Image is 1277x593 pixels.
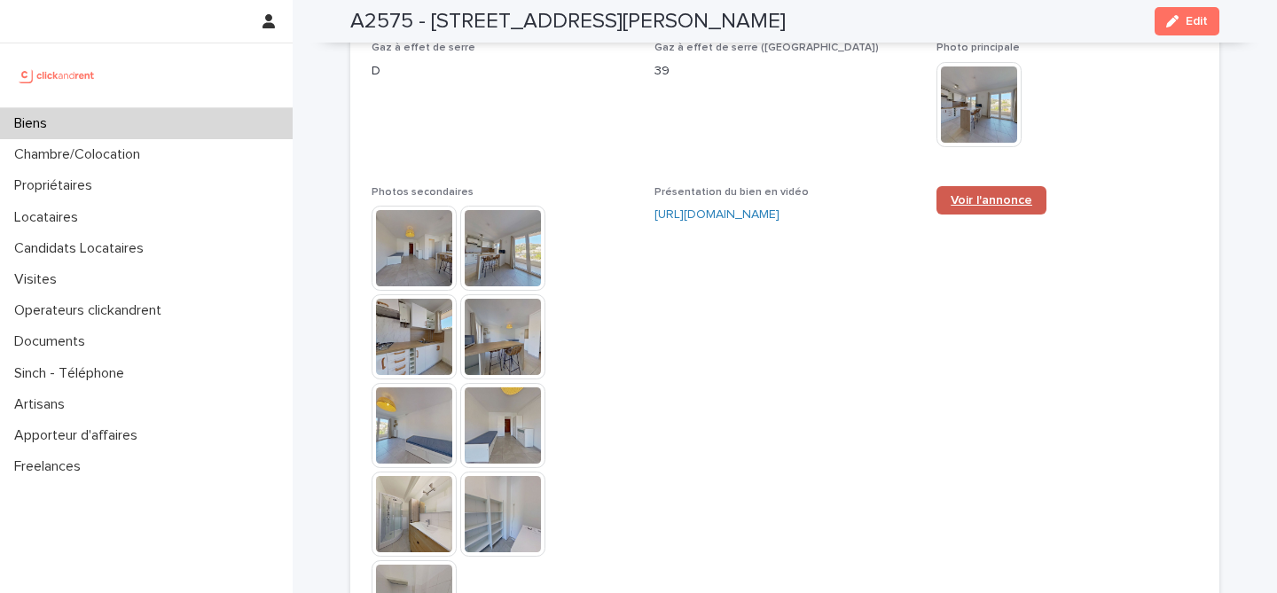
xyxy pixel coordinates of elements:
p: Operateurs clickandrent [7,302,176,319]
p: Chambre/Colocation [7,146,154,163]
p: Sinch - Téléphone [7,365,138,382]
h2: A2575 - [STREET_ADDRESS][PERSON_NAME] [350,9,786,35]
span: Gaz à effet de serre [372,43,475,53]
span: Edit [1186,15,1208,27]
p: Biens [7,115,61,132]
span: Présentation du bien en vidéo [654,187,809,198]
p: 39 [654,62,916,81]
p: Freelances [7,458,95,475]
span: Photos secondaires [372,187,474,198]
p: Documents [7,333,99,350]
img: UCB0brd3T0yccxBKYDjQ [14,58,100,93]
p: Artisans [7,396,79,413]
p: Candidats Locataires [7,240,158,257]
span: Photo principale [936,43,1020,53]
p: Propriétaires [7,177,106,194]
p: Apporteur d'affaires [7,427,152,444]
p: Locataires [7,209,92,226]
span: Voir l'annonce [951,194,1032,207]
p: Visites [7,271,71,288]
a: [URL][DOMAIN_NAME] [654,208,780,221]
span: Gaz à effet de serre ([GEOGRAPHIC_DATA]) [654,43,879,53]
p: D [372,62,633,81]
button: Edit [1155,7,1219,35]
a: Voir l'annonce [936,186,1046,215]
